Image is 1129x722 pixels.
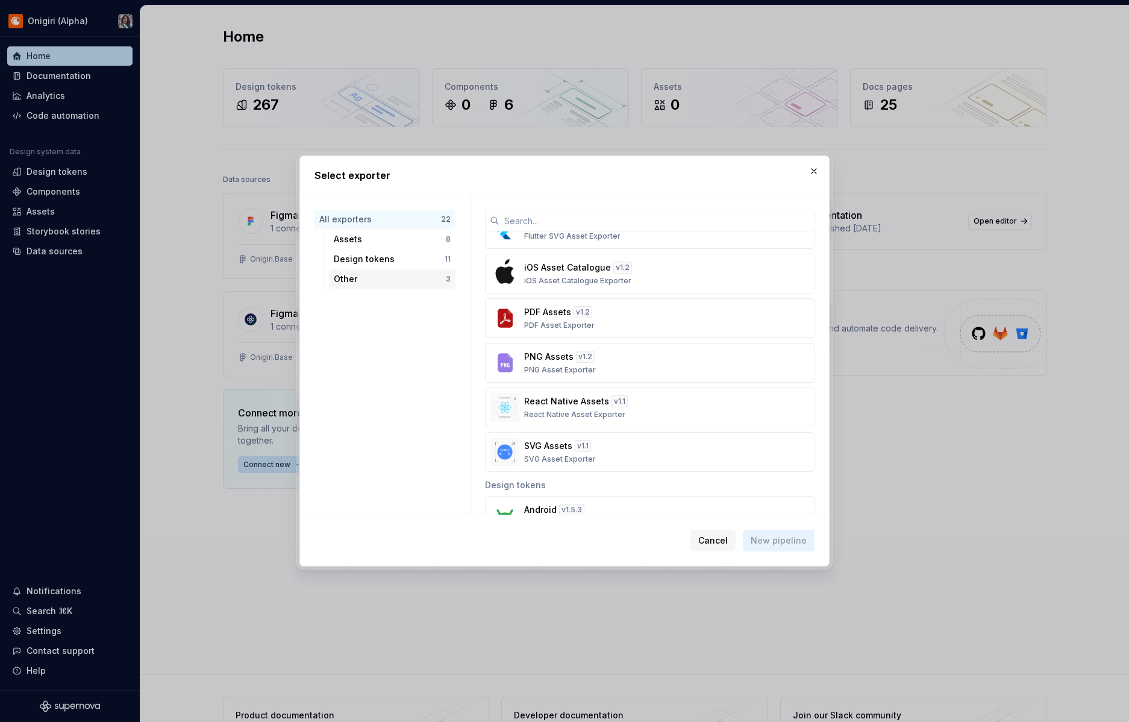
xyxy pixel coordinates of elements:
[334,233,446,245] div: Assets
[524,321,595,330] p: PDF Asset Exporter
[576,351,595,363] div: v 1.2
[524,454,596,464] p: SVG Asset Exporter
[524,306,571,318] p: PDF Assets
[574,306,592,318] div: v 1.2
[524,440,572,452] p: SVG Assets
[314,210,455,229] button: All exporters22
[334,253,445,265] div: Design tokens
[524,231,621,241] p: Flutter SVG Asset Exporter
[319,213,441,225] div: All exporters
[485,254,815,294] button: iOS Asset Cataloguev1.2iOS Asset Catalogue Exporter
[446,234,451,244] div: 8
[575,440,591,452] div: v 1.1
[524,276,631,286] p: iOS Asset Catalogue Exporter
[524,351,574,363] p: PNG Assets
[524,504,557,516] p: Android
[329,230,455,249] button: Assets8
[524,365,596,375] p: PNG Asset Exporter
[485,298,815,338] button: PDF Assetsv1.2PDF Asset Exporter
[485,343,815,383] button: PNG Assetsv1.2PNG Asset Exporter
[441,215,451,224] div: 22
[499,210,815,231] input: Search...
[314,168,815,183] h2: Select exporter
[329,269,455,289] button: Other3
[690,530,736,551] button: Cancel
[559,504,584,516] div: v 1.5.3
[698,535,728,547] span: Cancel
[613,262,632,274] div: v 1.2
[524,262,611,274] p: iOS Asset Catalogue
[329,250,455,269] button: Design tokens11
[485,496,815,536] button: Androidv1.5.3Export design tokens for Android
[485,472,815,496] div: Design tokens
[446,274,451,284] div: 3
[611,395,628,407] div: v 1.1
[524,410,625,419] p: React Native Asset Exporter
[485,388,815,427] button: React Native Assetsv1.1React Native Asset Exporter
[524,395,609,407] p: React Native Assets
[485,432,815,472] button: SVG Assetsv1.1SVG Asset Exporter
[334,273,446,285] div: Other
[445,254,451,264] div: 11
